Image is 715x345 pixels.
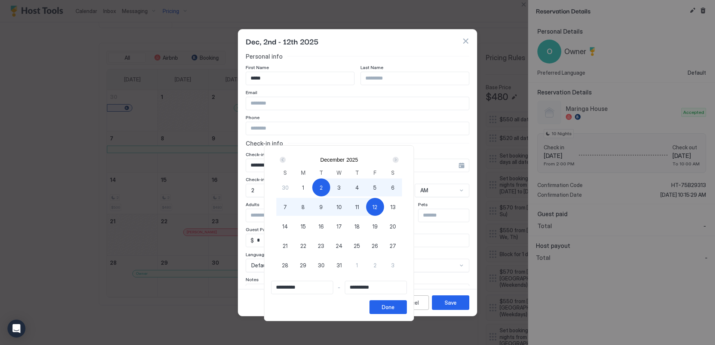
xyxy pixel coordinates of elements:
span: 30 [282,184,289,192]
button: 31 [330,256,348,274]
span: S [283,169,287,177]
span: 23 [318,242,324,250]
button: 30 [276,178,294,196]
span: 2 [374,261,377,269]
button: Next [390,155,400,164]
button: 5 [366,178,384,196]
button: 1 [348,256,366,274]
span: 8 [301,203,305,211]
button: 17 [330,217,348,235]
button: 1 [294,178,312,196]
span: 28 [282,261,288,269]
span: 26 [372,242,378,250]
span: 1 [356,261,358,269]
button: 3 [384,256,402,274]
button: 15 [294,217,312,235]
span: 22 [300,242,306,250]
button: 12 [366,198,384,216]
span: 1 [302,184,304,192]
span: 6 [391,184,395,192]
span: 25 [354,242,360,250]
span: 16 [319,223,324,230]
span: 14 [282,223,288,230]
button: 26 [366,237,384,255]
span: T [319,169,323,177]
span: S [391,169,395,177]
button: 27 [384,237,402,255]
button: 3 [330,178,348,196]
div: Done [382,303,395,311]
span: 21 [283,242,288,250]
span: 24 [336,242,343,250]
div: Open Intercom Messenger [7,320,25,338]
span: 10 [337,203,342,211]
span: M [301,169,306,177]
span: 12 [372,203,377,211]
button: 4 [348,178,366,196]
button: Done [369,300,407,314]
button: 14 [276,217,294,235]
button: 20 [384,217,402,235]
button: 6 [384,178,402,196]
span: 9 [319,203,323,211]
button: 10 [330,198,348,216]
button: 24 [330,237,348,255]
button: 29 [294,256,312,274]
span: 27 [390,242,396,250]
span: 17 [337,223,342,230]
span: 15 [301,223,306,230]
button: 2 [312,178,330,196]
span: F [374,169,377,177]
span: 29 [300,261,306,269]
button: 23 [312,237,330,255]
button: 19 [366,217,384,235]
button: 18 [348,217,366,235]
button: 22 [294,237,312,255]
span: 20 [390,223,396,230]
span: 31 [337,261,342,269]
span: W [337,169,341,177]
span: T [355,169,359,177]
button: 21 [276,237,294,255]
span: 5 [373,184,377,192]
span: 30 [318,261,325,269]
span: 2 [320,184,323,192]
button: December [320,157,345,163]
input: Input Field [271,281,333,294]
button: 7 [276,198,294,216]
span: 13 [390,203,396,211]
button: 28 [276,256,294,274]
button: 2 [366,256,384,274]
button: 13 [384,198,402,216]
span: - [338,284,340,291]
button: 8 [294,198,312,216]
span: 11 [355,203,359,211]
input: Input Field [345,281,406,294]
button: 11 [348,198,366,216]
button: 16 [312,217,330,235]
span: 18 [355,223,360,230]
button: 2025 [346,157,358,163]
button: 30 [312,256,330,274]
span: 19 [372,223,378,230]
button: 25 [348,237,366,255]
span: 3 [391,261,395,269]
button: 9 [312,198,330,216]
span: 7 [283,203,287,211]
button: Prev [278,155,288,164]
span: 3 [337,184,341,192]
span: 4 [355,184,359,192]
